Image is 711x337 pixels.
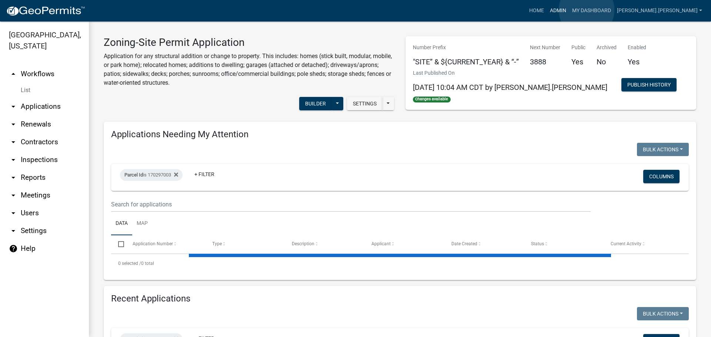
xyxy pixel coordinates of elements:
datatable-header-cell: Select [111,235,125,253]
a: Admin [547,4,569,18]
datatable-header-cell: Status [524,235,604,253]
p: Number Prefix [413,44,519,51]
h5: Yes [571,57,585,66]
i: arrow_drop_down [9,120,18,129]
p: Public [571,44,585,51]
datatable-header-cell: Description [285,235,364,253]
a: + Filter [188,168,220,181]
span: Description [292,241,314,246]
a: Data [111,212,132,236]
button: Bulk Actions [637,307,689,320]
span: Current Activity [611,241,641,246]
i: arrow_drop_down [9,173,18,182]
span: Type [212,241,222,246]
datatable-header-cell: Applicant [364,235,444,253]
button: Bulk Actions [637,143,689,156]
input: Search for applications [111,197,591,212]
button: Publish History [621,78,677,91]
datatable-header-cell: Application Number [125,235,205,253]
p: Last Published On [413,69,607,77]
p: Enabled [628,44,646,51]
i: arrow_drop_down [9,209,18,218]
a: My Dashboard [569,4,614,18]
p: Application for any structural addition or change to property. This includes: homes (stick built,... [104,52,394,87]
h5: Yes [628,57,646,66]
h5: 3888 [530,57,560,66]
i: arrow_drop_up [9,70,18,78]
a: Map [132,212,152,236]
datatable-header-cell: Current Activity [604,235,683,253]
button: Builder [299,97,332,110]
a: Home [526,4,547,18]
span: Parcel Id [124,172,143,178]
button: Columns [643,170,680,183]
p: Archived [597,44,617,51]
wm-modal-confirm: Workflow Publish History [621,82,677,88]
a: [PERSON_NAME].[PERSON_NAME] [614,4,705,18]
datatable-header-cell: Date Created [444,235,524,253]
h4: Recent Applications [111,293,689,304]
div: 0 total [111,254,689,273]
i: arrow_drop_down [9,226,18,235]
button: Settings [347,97,383,110]
i: help [9,244,18,253]
h4: Applications Needing My Attention [111,129,689,140]
span: Applicant [371,241,391,246]
datatable-header-cell: Type [205,235,285,253]
span: 0 selected / [118,261,141,266]
p: Next Number [530,44,560,51]
span: Changes available [413,97,451,102]
i: arrow_drop_down [9,191,18,200]
div: is 170297003 [120,169,183,181]
h5: No [597,57,617,66]
i: arrow_drop_down [9,102,18,111]
span: Status [531,241,544,246]
i: arrow_drop_down [9,155,18,164]
h3: Zoning-Site Permit Application [104,36,394,49]
span: [DATE] 10:04 AM CDT by [PERSON_NAME].[PERSON_NAME] [413,83,607,92]
span: Application Number [133,241,173,246]
span: Date Created [451,241,477,246]
i: arrow_drop_down [9,138,18,146]
h5: "SITE” & ${CURRENT_YEAR} & “-” [413,57,519,66]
